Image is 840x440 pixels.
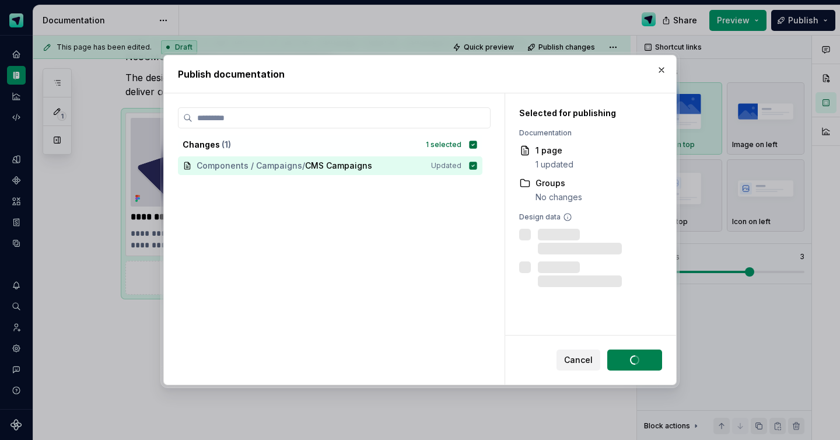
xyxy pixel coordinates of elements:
[519,107,656,119] div: Selected for publishing
[535,177,582,189] div: Groups
[535,145,573,156] div: 1 page
[564,354,593,366] span: Cancel
[178,67,662,81] h2: Publish documentation
[222,139,231,149] span: ( 1 )
[535,159,573,170] div: 1 updated
[183,139,419,151] div: Changes
[426,140,461,149] div: 1 selected
[519,128,656,138] div: Documentation
[519,212,656,222] div: Design data
[535,191,582,203] div: No changes
[302,160,305,172] span: /
[305,160,372,172] span: CMS Campaigns
[197,160,302,172] span: Components / Campaigns
[431,161,461,170] span: Updated
[556,350,600,371] button: Cancel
